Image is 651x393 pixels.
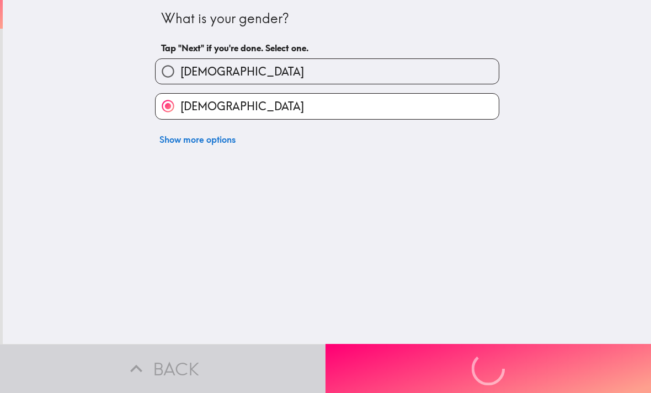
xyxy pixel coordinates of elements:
[161,9,493,28] div: What is your gender?
[180,99,304,114] span: [DEMOGRAPHIC_DATA]
[156,59,499,84] button: [DEMOGRAPHIC_DATA]
[156,94,499,119] button: [DEMOGRAPHIC_DATA]
[161,42,493,54] h6: Tap "Next" if you're done. Select one.
[155,128,240,150] button: Show more options
[180,64,304,79] span: [DEMOGRAPHIC_DATA]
